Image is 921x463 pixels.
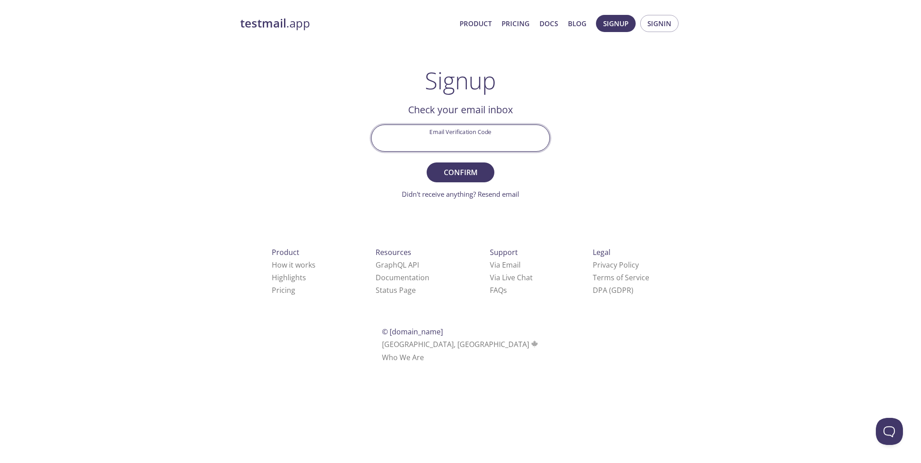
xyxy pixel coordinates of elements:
a: Pricing [272,285,295,295]
button: Confirm [427,162,494,182]
span: Signin [647,18,671,29]
h2: Check your email inbox [371,102,550,117]
span: Legal [593,247,610,257]
a: Didn't receive anything? Resend email [402,190,519,199]
a: Terms of Service [593,273,649,282]
a: How it works [272,260,316,270]
a: DPA (GDPR) [593,285,633,295]
span: Signup [603,18,628,29]
a: testmail.app [240,16,452,31]
a: Product [460,18,492,29]
button: Signup [596,15,636,32]
iframe: Help Scout Beacon - Open [876,418,903,445]
h1: Signup [425,67,496,94]
span: s [503,285,507,295]
span: Confirm [437,166,484,179]
a: Via Live Chat [490,273,533,282]
a: Documentation [376,273,429,282]
span: Product [272,247,299,257]
a: Highlights [272,273,306,282]
a: Pricing [502,18,530,29]
a: Who We Are [382,352,424,362]
strong: testmail [240,15,286,31]
a: Via Email [490,260,521,270]
button: Signin [640,15,679,32]
a: Docs [540,18,558,29]
a: Blog [568,18,586,29]
a: Status Page [376,285,416,295]
span: © [DOMAIN_NAME] [382,327,443,337]
span: Resources [376,247,411,257]
a: FAQ [490,285,507,295]
a: Privacy Policy [593,260,639,270]
span: [GEOGRAPHIC_DATA], [GEOGRAPHIC_DATA] [382,339,540,349]
span: Support [490,247,518,257]
a: GraphQL API [376,260,419,270]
